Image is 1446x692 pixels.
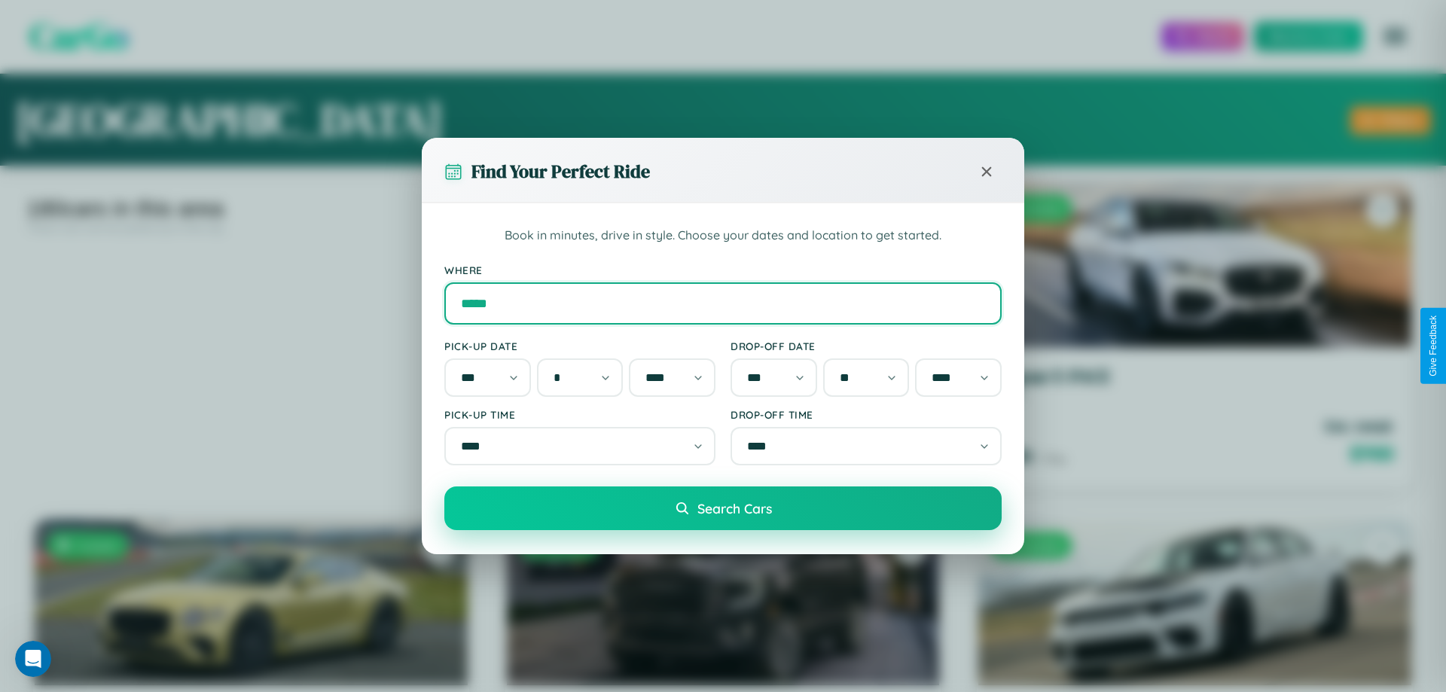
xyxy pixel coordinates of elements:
span: Search Cars [697,500,772,517]
button: Search Cars [444,486,1002,530]
label: Where [444,264,1002,276]
label: Drop-off Date [731,340,1002,352]
label: Pick-up Time [444,408,715,421]
h3: Find Your Perfect Ride [471,159,650,184]
label: Drop-off Time [731,408,1002,421]
p: Book in minutes, drive in style. Choose your dates and location to get started. [444,226,1002,245]
label: Pick-up Date [444,340,715,352]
